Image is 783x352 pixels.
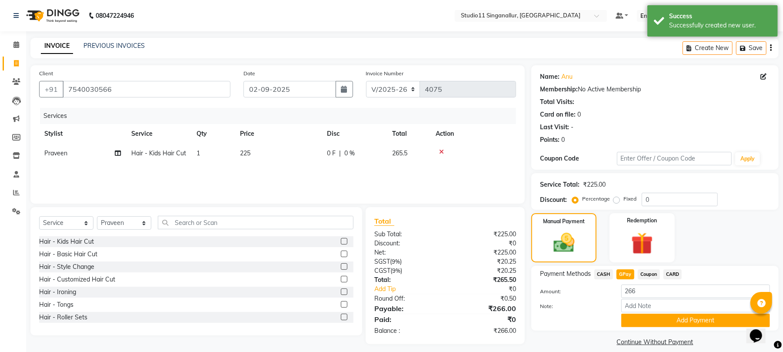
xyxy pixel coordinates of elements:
span: 1 [197,149,200,157]
span: CARD [663,269,682,279]
div: Hair - Tongs [39,300,73,309]
span: CGST [374,267,390,275]
div: Points: [540,135,560,144]
input: Search by Name/Mobile/Email/Code [63,81,230,97]
img: logo [22,3,82,28]
th: Price [235,124,322,144]
th: Service [126,124,191,144]
a: PREVIOUS INVOICES [83,42,145,50]
div: ₹266.00 [445,326,523,335]
div: ₹0 [445,314,523,325]
div: Hair - Kids Hair Cut [39,237,94,246]
div: Success [669,12,771,21]
div: ₹20.25 [445,266,523,275]
button: +91 [39,81,63,97]
label: Amount: [533,288,614,295]
label: Percentage [582,195,610,203]
th: Total [387,124,430,144]
span: GPay [616,269,634,279]
div: Name: [540,72,560,81]
div: Balance : [368,326,445,335]
label: Note: [533,302,614,310]
span: Payment Methods [540,269,591,278]
div: Total Visits: [540,97,574,107]
th: Action [430,124,516,144]
div: ₹0 [445,239,523,248]
div: Round Off: [368,294,445,303]
a: Anu [561,72,573,81]
span: Praveen [44,149,67,157]
div: ₹266.00 [445,303,523,314]
span: 9% [392,267,400,274]
span: Coupon [638,269,660,279]
input: Search or Scan [158,216,353,229]
span: CASH [594,269,613,279]
div: Successfully created new user. [669,21,771,30]
a: Add Tip [368,285,458,294]
div: ₹265.50 [445,275,523,285]
button: Create New [683,41,733,55]
label: Manual Payment [543,218,585,225]
div: Service Total: [540,180,580,189]
div: ₹0 [458,285,523,294]
img: _gift.svg [624,230,660,257]
img: _cash.svg [547,231,581,255]
span: 265.5 [392,149,407,157]
label: Redemption [627,217,657,225]
div: 0 [577,110,581,119]
th: Qty [191,124,235,144]
div: Hair - Style Change [39,262,94,272]
span: 9% [392,258,400,265]
span: 0 % [344,149,355,158]
div: ₹225.00 [445,248,523,257]
div: Net: [368,248,445,257]
div: ( ) [368,257,445,266]
div: Payable: [368,303,445,314]
div: Discount: [540,195,567,204]
div: Hair - Ironing [39,288,76,297]
div: Membership: [540,85,578,94]
div: Hair - Customized Hair Cut [39,275,115,284]
div: Sub Total: [368,230,445,239]
th: Disc [322,124,387,144]
label: Date [243,70,255,77]
div: Coupon Code [540,154,616,163]
iframe: chat widget [746,317,774,343]
div: ( ) [368,266,445,275]
div: Paid: [368,314,445,325]
div: Hair - Basic Hair Cut [39,250,97,259]
div: Discount: [368,239,445,248]
span: Total [374,217,394,226]
input: Enter Offer / Coupon Code [617,152,732,165]
span: | [339,149,341,158]
div: Total: [368,275,445,285]
div: Hair - Roller Sets [39,313,87,322]
label: Fixed [623,195,636,203]
span: 0 F [327,149,336,158]
div: Card on file: [540,110,576,119]
span: Hair - Kids Hair Cut [131,149,186,157]
a: INVOICE [41,38,73,54]
span: SGST [374,258,390,265]
button: Add Payment [621,314,770,327]
input: Add Note [621,299,770,312]
div: 0 [561,135,565,144]
div: ₹20.25 [445,257,523,266]
div: Last Visit: [540,123,569,132]
label: Invoice Number [366,70,404,77]
div: - [571,123,573,132]
button: Apply [735,152,760,165]
div: ₹225.00 [583,180,606,189]
a: Continue Without Payment [533,338,777,347]
input: Amount [621,285,770,298]
b: 08047224946 [96,3,134,28]
th: Stylist [39,124,126,144]
label: Client [39,70,53,77]
button: Save [736,41,766,55]
div: ₹225.00 [445,230,523,239]
div: ₹0.50 [445,294,523,303]
div: No Active Membership [540,85,770,94]
div: Services [40,108,523,124]
span: 225 [240,149,250,157]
